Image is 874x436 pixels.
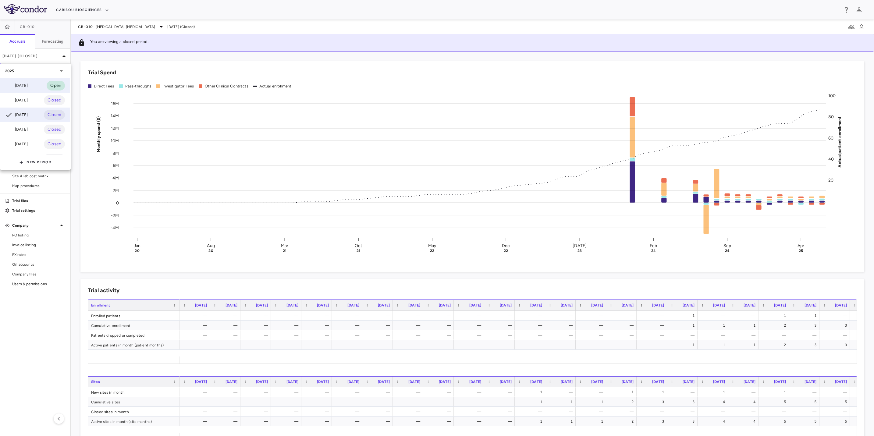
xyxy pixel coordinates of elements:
div: [DATE] [5,97,28,104]
span: Open [47,82,65,89]
span: Closed [44,126,65,133]
div: [DATE] [5,126,28,133]
span: Closed [44,141,65,147]
div: [DATE] [5,140,28,148]
div: [DATE] [5,82,28,89]
span: Closed [44,97,65,104]
button: New Period [19,158,52,167]
span: Closed [44,112,65,118]
div: 2025 [0,64,70,78]
div: [DATE] [5,111,28,119]
p: 2025 [5,68,14,74]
